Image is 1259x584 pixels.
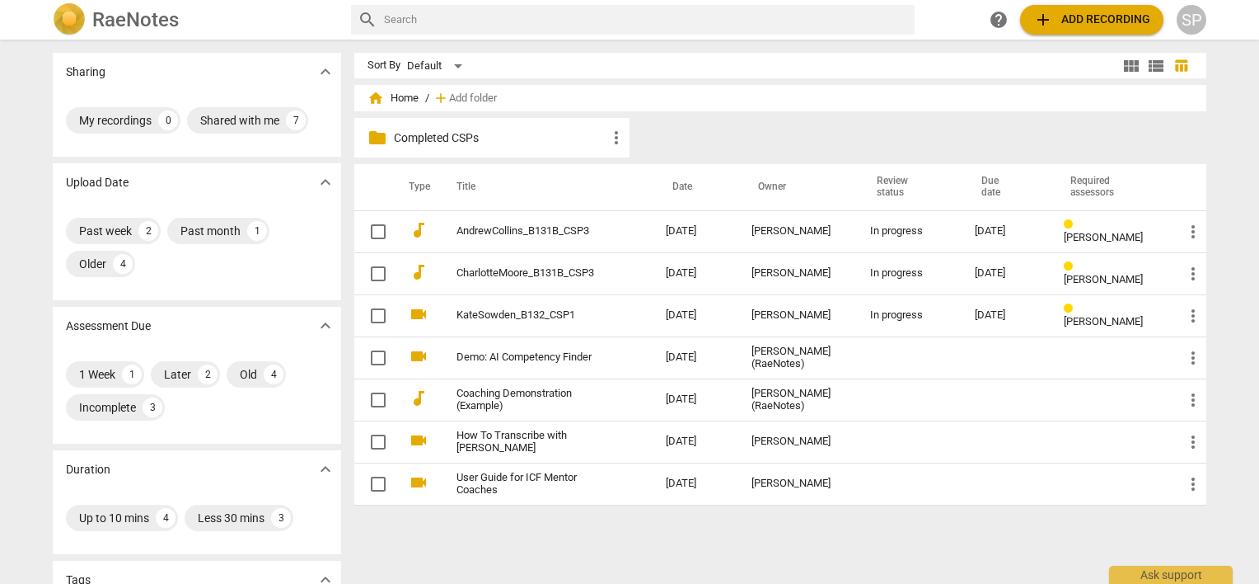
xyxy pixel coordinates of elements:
span: Review status: in progress [1064,261,1079,273]
span: search [358,10,377,30]
button: SP [1177,5,1206,35]
div: 3 [271,508,291,528]
div: [PERSON_NAME] (RaeNotes) [751,346,844,370]
div: 0 [158,111,178,130]
div: Older [79,256,106,272]
th: Owner [738,164,857,210]
span: [PERSON_NAME] [1064,273,1143,285]
td: [DATE] [653,294,738,337]
div: 1 Week [79,366,115,383]
th: Review status [857,164,961,210]
span: more_vert [1183,474,1203,494]
p: Duration [66,461,110,478]
th: Date [653,164,738,210]
button: List view [1144,54,1168,78]
div: 7 [286,111,306,130]
div: [PERSON_NAME] [751,436,844,448]
div: In progress [870,309,948,322]
span: view_module [1121,56,1141,76]
span: videocam [409,346,428,366]
span: more_vert [1183,306,1203,326]
div: [DATE] [975,225,1038,238]
button: Tile view [1119,54,1144,78]
img: Logo [53,3,86,36]
button: Show more [313,313,338,338]
p: Assessment Due [66,318,151,335]
span: Review status: in progress [1064,219,1079,231]
div: Old [240,366,257,383]
span: audiotrack [409,389,428,408]
div: Past month [180,223,241,239]
th: Title [437,164,653,210]
div: Later [164,366,191,383]
div: In progress [870,267,948,280]
div: My recordings [79,112,152,129]
td: [DATE] [653,252,738,294]
a: CharlotteMoore_B131B_CSP3 [456,267,606,280]
p: Upload Date [66,174,129,191]
span: more_vert [1183,432,1203,452]
div: Up to 10 mins [79,510,149,526]
span: expand_more [316,62,335,82]
span: folder [367,128,387,148]
div: [DATE] [975,267,1038,280]
span: Add folder [449,92,497,105]
span: videocam [409,431,428,450]
a: User Guide for ICF Mentor Coaches [456,472,606,497]
span: Review status: in progress [1064,303,1079,315]
span: more_vert [1183,264,1203,284]
div: 2 [138,221,158,241]
div: Incomplete [79,399,136,416]
div: Sort By [367,59,400,72]
div: [DATE] [975,309,1038,322]
span: home [367,90,384,106]
div: Default [407,53,468,79]
span: help [989,10,1009,30]
th: Required assessors [1051,164,1170,210]
div: [PERSON_NAME] [751,478,844,490]
span: Home [367,90,419,106]
span: / [425,92,429,105]
span: more_vert [1183,222,1203,242]
input: Search [384,7,908,33]
td: [DATE] [653,421,738,463]
span: expand_more [316,172,335,192]
div: [PERSON_NAME] [751,225,844,238]
p: Sharing [66,64,105,81]
button: Show more [313,170,338,195]
button: Upload [1020,5,1163,35]
span: more_vert [1183,390,1203,410]
td: [DATE] [653,379,738,421]
span: [PERSON_NAME] [1064,231,1143,243]
button: Show more [313,457,338,482]
div: 4 [113,254,133,274]
span: videocam [409,473,428,492]
a: LogoRaeNotes [53,3,338,36]
div: [PERSON_NAME] [751,267,844,280]
span: audiotrack [409,262,428,282]
button: Show more [313,59,338,84]
div: 2 [198,365,218,384]
p: Completed CSPs [394,130,606,147]
div: 4 [156,508,176,528]
th: Due date [962,164,1051,210]
a: How To Transcribe with [PERSON_NAME] [456,430,606,454]
div: [PERSON_NAME] (RaeNotes) [751,388,844,412]
a: Coaching Demonstration (Example) [456,388,606,412]
div: 4 [264,365,283,384]
span: more_vert [606,128,626,148]
div: In progress [870,225,948,238]
span: videocam [409,304,428,324]
div: 3 [143,398,162,417]
a: AndrewCollins_B131B_CSP3 [456,225,606,238]
button: Table view [1168,54,1193,78]
a: Demo: AI Competency Finder [456,351,606,364]
div: [PERSON_NAME] [751,309,844,322]
span: table_chart [1173,58,1189,73]
td: [DATE] [653,210,738,252]
span: add [1033,10,1053,30]
div: Less 30 mins [198,510,264,526]
span: audiotrack [409,220,428,240]
h2: RaeNotes [92,8,179,31]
